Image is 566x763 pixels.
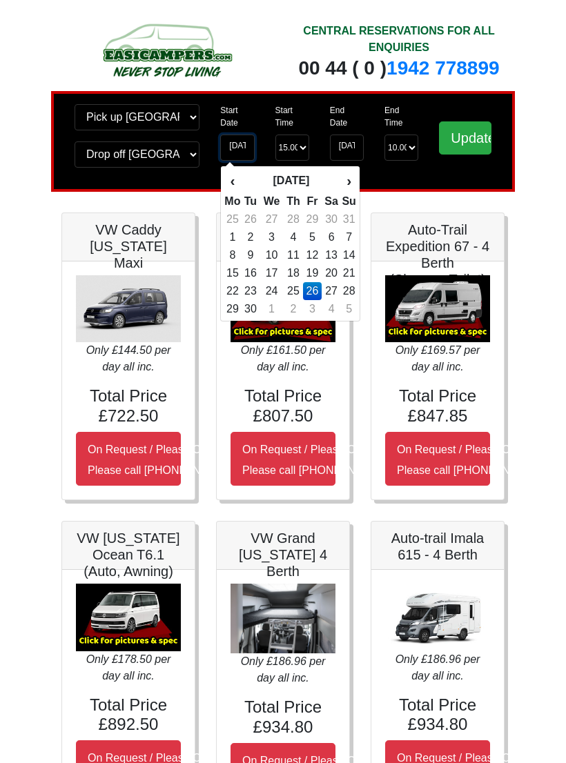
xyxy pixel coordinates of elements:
td: 5 [341,300,356,318]
i: Only £186.96 per day all inc. [241,655,326,684]
label: End Time [384,104,418,129]
img: Auto-trail Imala 615 - 4 Berth [385,584,490,651]
td: 13 [322,246,342,264]
h4: Total Price £847.85 [385,386,490,426]
h5: Auto-Trail Expedition 67 - 4 Berth (Shower+Toilet) [385,221,490,288]
img: VW Grand California 4 Berth [231,584,335,653]
i: Only £169.57 per day all inc. [396,344,480,373]
i: Only £144.50 per day all inc. [86,344,171,373]
td: 1 [224,228,241,246]
th: Sa [322,192,342,210]
label: End Date [330,104,364,129]
th: Su [341,192,356,210]
td: 12 [303,246,322,264]
input: Return Date [330,135,364,161]
td: 27 [322,282,342,300]
td: 11 [284,246,304,264]
label: Start Time [275,104,309,129]
img: Auto-Trail Expedition 67 - 4 Berth (Shower+Toilet) [385,275,490,343]
h4: Total Price £934.80 [231,697,335,737]
th: Th [284,192,304,210]
td: 5 [303,228,322,246]
td: 15 [224,264,241,282]
td: 18 [284,264,304,282]
td: 1 [260,300,283,318]
th: ‹ [224,169,241,192]
h4: Total Price £807.50 [231,386,335,426]
h5: VW Caddy [US_STATE] Maxi [76,221,181,271]
input: Update [439,121,491,155]
td: 19 [303,264,322,282]
td: 26 [303,282,322,300]
td: 3 [260,228,283,246]
td: 16 [241,264,260,282]
td: 27 [260,210,283,228]
i: Only £186.96 per day all inc. [396,653,480,682]
button: On Request / Please Call UsPlease call [PHONE_NUMBER] [385,432,490,486]
th: [DATE] [241,169,341,192]
td: 2 [284,300,304,318]
th: › [341,169,356,192]
td: 7 [341,228,356,246]
td: 28 [284,210,304,228]
h4: Total Price £722.50 [76,386,181,426]
td: 4 [284,228,304,246]
td: 29 [224,300,241,318]
label: Start Date [220,104,254,129]
small: On Request / Please Call Us Please call [PHONE_NUMBER] [88,444,244,476]
td: 30 [241,300,260,318]
td: 30 [322,210,342,228]
td: 8 [224,246,241,264]
small: On Request / Please Call Us Please call [PHONE_NUMBER] [242,444,398,476]
i: Only £178.50 per day all inc. [86,653,171,682]
td: 3 [303,300,322,318]
td: 26 [241,210,260,228]
td: 29 [303,210,322,228]
th: Fr [303,192,322,210]
img: VW California Ocean T6.1 (Auto, Awning) [76,584,181,651]
th: Mo [224,192,241,210]
th: We [260,192,283,210]
td: 23 [241,282,260,300]
td: 25 [224,210,241,228]
i: Only £161.50 per day all inc. [241,344,326,373]
button: On Request / Please Call UsPlease call [PHONE_NUMBER] [76,432,181,486]
td: 9 [241,246,260,264]
td: 10 [260,246,283,264]
td: 17 [260,264,283,282]
div: 00 44 ( 0 ) [293,56,505,81]
small: On Request / Please Call Us Please call [PHONE_NUMBER] [397,444,553,476]
td: 6 [322,228,342,246]
td: 21 [341,264,356,282]
h5: Auto-trail Imala 615 - 4 Berth [385,530,490,563]
h5: VW [US_STATE] Ocean T6.1 (Auto, Awning) [76,530,181,579]
td: 22 [224,282,241,300]
h4: Total Price £934.80 [385,695,490,735]
img: campers-checkout-logo.png [61,19,273,81]
td: 31 [341,210,356,228]
td: 25 [284,282,304,300]
th: Tu [241,192,260,210]
td: 14 [341,246,356,264]
h5: VW Grand [US_STATE] 4 Berth [231,530,335,579]
td: 4 [322,300,342,318]
a: 1942 778899 [387,57,500,79]
img: VW Caddy California Maxi [76,275,181,343]
td: 2 [241,228,260,246]
input: Start Date [220,135,254,161]
h4: Total Price £892.50 [76,695,181,735]
div: CENTRAL RESERVATIONS FOR ALL ENQUIRIES [293,23,505,56]
button: On Request / Please Call UsPlease call [PHONE_NUMBER] [231,432,335,486]
td: 28 [341,282,356,300]
td: 20 [322,264,342,282]
td: 24 [260,282,283,300]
